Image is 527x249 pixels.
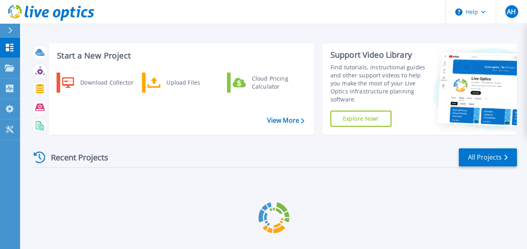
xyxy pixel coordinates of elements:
[31,148,119,167] div: Recent Projects
[57,73,139,93] a: Download Collector
[507,8,516,15] span: AH
[142,73,224,93] a: Upload Files
[57,51,304,60] h3: Start a New Project
[248,75,307,91] div: Cloud Pricing Calculator
[330,50,427,60] div: Support Video Library
[227,73,309,93] a: Cloud Pricing Calculator
[459,148,517,166] a: All Projects
[267,117,304,124] a: View More
[330,111,391,127] a: Explore Now!
[162,75,222,91] div: Upload Files
[330,63,427,103] div: Find tutorials, instructional guides and other support videos to help you make the most of your L...
[76,75,137,91] div: Download Collector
